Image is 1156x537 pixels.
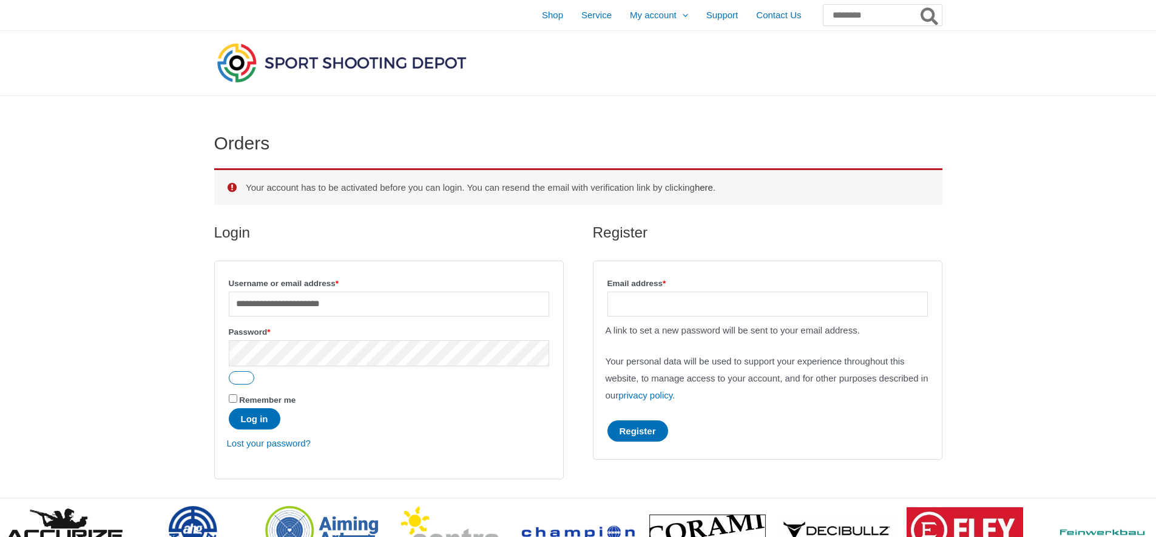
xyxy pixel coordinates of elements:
button: Register [607,420,668,442]
button: Log in [229,408,280,429]
a: here [695,182,713,193]
a: privacy policy [618,390,672,400]
a: Lost your password? [227,438,311,448]
button: Search [918,5,942,26]
li: Your account has to be activated before you can login. You can resend the email with verification... [246,179,924,196]
input: Remember me [229,394,237,403]
label: Username or email address [229,275,549,292]
label: Password [229,324,549,340]
button: Show password [229,371,254,385]
h2: Register [593,223,942,242]
img: Sport Shooting Depot [214,40,469,85]
p: A link to set a new password will be sent to your email address. [606,322,930,339]
label: Email address [607,275,928,292]
p: Your personal data will be used to support your experience throughout this website, to manage acc... [606,353,930,404]
h2: Login [214,223,564,242]
h1: Orders [214,132,942,154]
span: Remember me [239,395,296,405]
